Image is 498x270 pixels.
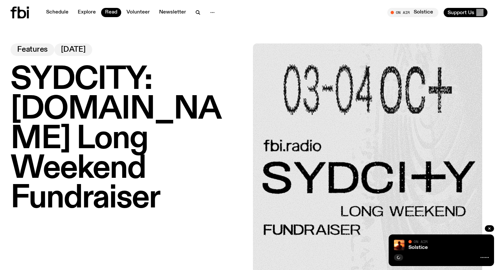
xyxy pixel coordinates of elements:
[61,46,86,53] span: [DATE]
[414,239,428,244] span: On Air
[155,8,190,17] a: Newsletter
[408,245,428,250] a: Solstice
[448,10,474,15] span: Support Us
[11,65,245,213] h1: SYDCITY: [DOMAIN_NAME] Long Weekend Fundraiser
[74,8,100,17] a: Explore
[17,46,48,53] span: Features
[387,8,438,17] button: On AirSolstice
[42,8,72,17] a: Schedule
[444,8,487,17] button: Support Us
[101,8,121,17] a: Read
[394,240,404,250] img: A girl standing in the ocean as waist level, staring into the rise of the sun.
[123,8,154,17] a: Volunteer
